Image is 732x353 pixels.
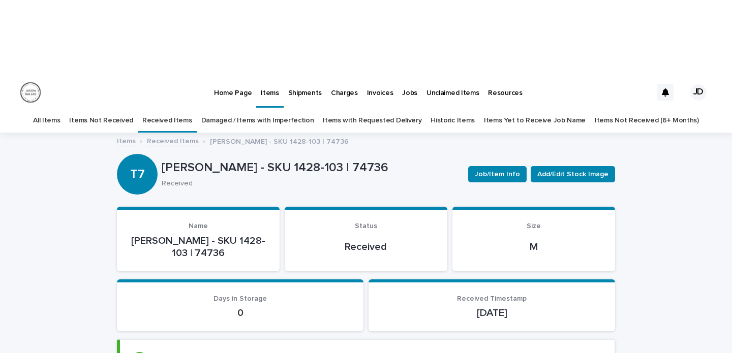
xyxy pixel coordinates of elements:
[457,295,527,302] span: Received Timestamp
[484,109,586,133] a: Items Yet to Receive Job Name
[209,76,256,108] a: Home Page
[117,126,158,181] div: T7
[33,109,60,133] a: All Items
[402,76,417,98] p: Jobs
[214,76,252,98] p: Home Page
[398,76,422,108] a: Jobs
[201,109,314,133] a: Damaged / Items with Imperfection
[690,84,707,101] div: JD
[297,241,435,253] p: Received
[488,76,522,98] p: Resources
[162,161,460,175] p: [PERSON_NAME] - SKU 1428-103 | 74736
[129,235,267,259] p: [PERSON_NAME] - SKU 1428-103 | 74736
[288,76,322,98] p: Shipments
[129,307,351,319] p: 0
[381,307,603,319] p: [DATE]
[210,135,349,146] p: [PERSON_NAME] - SKU 1428-103 | 74736
[595,109,699,133] a: Items Not Received (6+ Months)
[331,76,358,98] p: Charges
[189,222,208,230] span: Name
[537,169,608,179] span: Add/Edit Stock Image
[367,76,393,98] p: Invoices
[355,222,377,230] span: Status
[362,76,398,108] a: Invoices
[213,295,267,302] span: Days in Storage
[323,109,421,133] a: Items with Requested Delivery
[527,222,541,230] span: Size
[284,76,326,108] a: Shipments
[256,76,283,106] a: Items
[162,179,456,188] p: Received
[147,135,199,146] a: Received Items
[468,166,527,182] button: Job/Item Info
[261,76,279,98] p: Items
[426,76,479,98] p: Unclaimed Items
[431,109,475,133] a: Historic Items
[483,76,527,108] a: Resources
[475,169,520,179] span: Job/Item Info
[531,166,615,182] button: Add/Edit Stock Image
[20,82,41,103] img: Uy2ZGlyZmUKdvRXrbz3h4Y70tY-I7b93J379DLwAQys
[326,76,362,108] a: Charges
[465,241,603,253] p: M
[422,76,483,108] a: Unclaimed Items
[117,135,136,146] a: Items
[69,109,133,133] a: Items Not Received
[142,109,192,133] a: Received Items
